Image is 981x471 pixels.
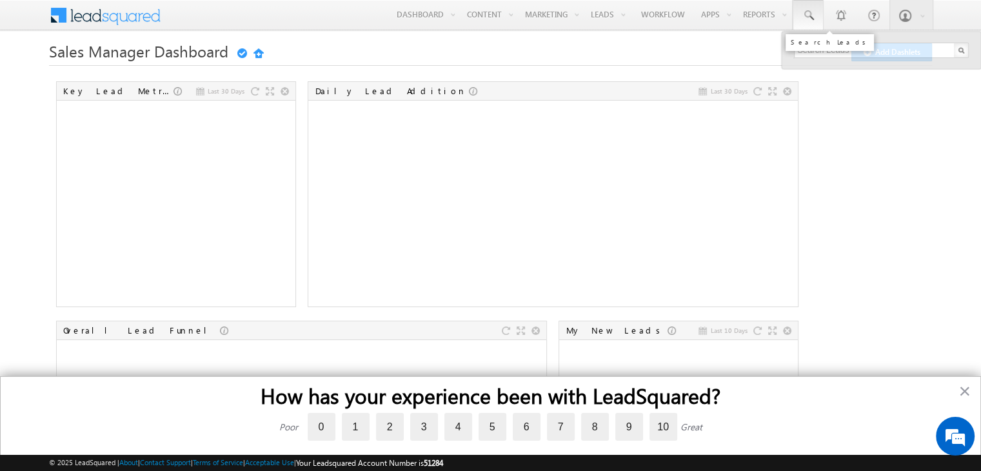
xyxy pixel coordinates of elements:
label: 7 [547,413,575,441]
span: Sales Manager Dashboard [49,41,228,61]
label: 10 [649,413,677,441]
label: 1 [342,413,370,441]
a: Terms of Service [193,458,243,466]
button: Close [958,381,971,401]
label: 0 [308,413,335,441]
a: Acceptable Use [245,458,294,466]
label: 8 [581,413,609,441]
label: 2 [376,413,404,441]
div: Overall Lead Funnel [63,325,220,336]
input: Search Leads [794,43,969,58]
label: 3 [410,413,438,441]
h2: How has your experience been with LeadSquared? [26,383,955,408]
label: 6 [513,413,540,441]
span: Your Leadsquared Account Number is [296,458,443,468]
span: © 2025 LeadSquared | | | | | [49,457,443,469]
span: Last 10 Days [710,325,747,336]
div: My New Leads [566,325,668,336]
span: 51284 [424,458,443,468]
a: About [119,458,138,466]
label: 4 [444,413,472,441]
label: 9 [615,413,643,441]
span: Last 30 Days [208,85,244,97]
label: 5 [479,413,506,441]
div: Daily Lead Addition [315,85,469,97]
a: Contact Support [140,458,191,466]
span: Last 30 Days [710,85,747,97]
div: Great [680,421,702,433]
div: Search Leads [791,38,869,46]
div: Poor [279,421,298,433]
div: Key Lead Metrics [63,85,173,97]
